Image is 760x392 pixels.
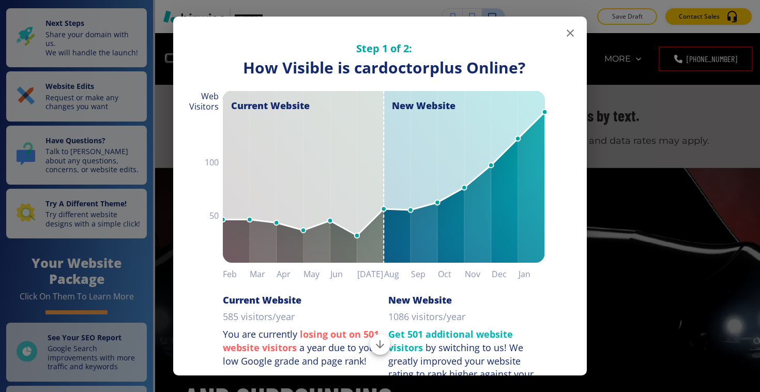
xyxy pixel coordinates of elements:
[388,310,465,324] p: 1086 visitors/year
[223,310,295,324] p: 585 visitors/year
[388,328,513,354] strong: Get 501 additional website visitors
[250,267,277,281] h6: Mar
[223,294,301,306] h6: Current Website
[492,267,519,281] h6: Dec
[330,267,357,281] h6: Jun
[519,267,545,281] h6: Jan
[384,267,411,281] h6: Aug
[370,334,390,355] button: Scroll to bottom
[223,267,250,281] h6: Feb
[357,267,384,281] h6: [DATE]
[223,328,380,368] p: You are currently a year due to your low Google grade and page rank!
[223,328,379,354] strong: losing out on 501 website visitors
[303,267,330,281] h6: May
[411,267,438,281] h6: Sep
[388,294,452,306] h6: New Website
[438,267,465,281] h6: Oct
[465,267,492,281] h6: Nov
[277,267,303,281] h6: Apr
